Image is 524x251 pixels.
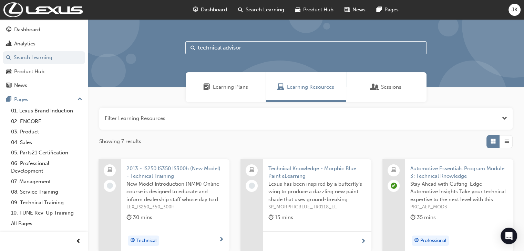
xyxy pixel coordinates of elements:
span: Showing 7 results [99,138,141,145]
span: laptop-icon [249,166,254,175]
img: Trak [3,2,83,17]
span: LEX_IS250_350_300H [126,203,224,211]
div: Open Intercom Messenger [501,228,517,244]
span: guage-icon [193,6,198,14]
span: duration-icon [126,213,132,222]
input: Search... [185,41,427,54]
a: SessionsSessions [346,72,427,102]
span: learningRecordVerb_NONE-icon [107,183,113,189]
span: Search [191,44,195,52]
a: 03. Product [8,127,85,137]
span: learningRecordVerb_COMPLETE-icon [391,183,397,189]
a: news-iconNews [339,3,371,17]
span: Search Learning [246,6,284,14]
span: Learning Plans [213,83,248,91]
a: 06. Professional Development [8,158,85,176]
span: laptop-icon [391,166,396,175]
span: Dashboard [201,6,227,14]
div: 35 mins [410,213,436,222]
span: Stay Ahead with Cutting-Edge Automotive Insights Take your technical expertise to the next level ... [410,180,508,204]
div: 15 mins [268,213,293,222]
div: News [14,81,27,89]
a: car-iconProduct Hub [290,3,339,17]
a: Search Learning [3,51,85,64]
div: Product Hub [14,68,44,76]
a: search-iconSearch Learning [233,3,290,17]
span: Learning Plans [203,83,210,91]
span: search-icon [238,6,243,14]
span: Pages [384,6,399,14]
a: 05. Parts21 Certification [8,148,85,158]
span: Technical [136,237,157,245]
span: next-icon [361,239,366,245]
div: 30 mins [126,213,152,222]
span: News [352,6,366,14]
span: next-icon [219,237,224,243]
a: pages-iconPages [371,3,404,17]
span: Product Hub [303,6,333,14]
span: search-icon [6,55,11,61]
span: JK [512,6,517,14]
a: guage-iconDashboard [187,3,233,17]
span: duration-icon [410,213,415,222]
a: 04. Sales [8,137,85,148]
div: Pages [14,96,28,103]
span: 2013 - IS250 IS350 IS300h (New Model) - Technical Training [126,165,224,180]
a: Analytics [3,37,85,50]
span: duration-icon [268,213,274,222]
span: Sessions [381,83,401,91]
a: Learning ResourcesLearning Resources [266,72,346,102]
button: JK [508,4,521,16]
span: car-icon [6,69,11,75]
span: Sessions [371,83,378,91]
a: 02. ENCORE [8,116,85,127]
a: 10. TUNE Rev-Up Training [8,208,85,218]
span: Lexus has been inspired by a butterfly's wing to produce a dazzling new paint shade that uses gro... [268,180,366,204]
button: Open the filter [502,114,507,122]
a: News [3,79,85,92]
div: Analytics [14,40,35,48]
span: Learning Resources [287,83,334,91]
span: laptop-icon [107,166,112,175]
span: learningRecordVerb_NONE-icon [249,183,255,189]
button: DashboardAnalyticsSearch LearningProduct HubNews [3,22,85,93]
a: 07. Management [8,176,85,187]
span: Technical Knowledge - Morphic Blue Paint eLearning [268,165,366,180]
span: news-icon [6,83,11,89]
a: All Pages [8,218,85,229]
a: 09. Technical Training [8,197,85,208]
span: pages-icon [6,97,11,103]
span: New Model Introduction (NMM) Online course is designed to educate and inform dealership staff who... [126,180,224,204]
span: Grid [491,138,496,145]
button: Pages [3,93,85,106]
span: List [504,138,509,145]
div: Dashboard [14,26,40,34]
span: target-icon [130,236,135,245]
a: Product Hub [3,65,85,78]
span: Learning Resources [277,83,284,91]
span: news-icon [345,6,350,14]
span: target-icon [414,236,419,245]
span: pages-icon [377,6,382,14]
a: Dashboard [3,23,85,36]
span: guage-icon [6,27,11,33]
span: PKC_AEP_MOD3 [410,203,508,211]
span: prev-icon [76,237,81,246]
span: SP_MORPHICBLUE_TK0118_EL [268,203,366,211]
a: 01. Lexus Brand Induction [8,106,85,116]
span: Automotive Essentials Program Module 3: Technical Knowledge [410,165,508,180]
span: chart-icon [6,41,11,47]
a: Learning PlansLearning Plans [186,72,266,102]
span: car-icon [295,6,300,14]
span: Professional [420,237,446,245]
span: up-icon [78,95,82,104]
a: 08. Service Training [8,187,85,197]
